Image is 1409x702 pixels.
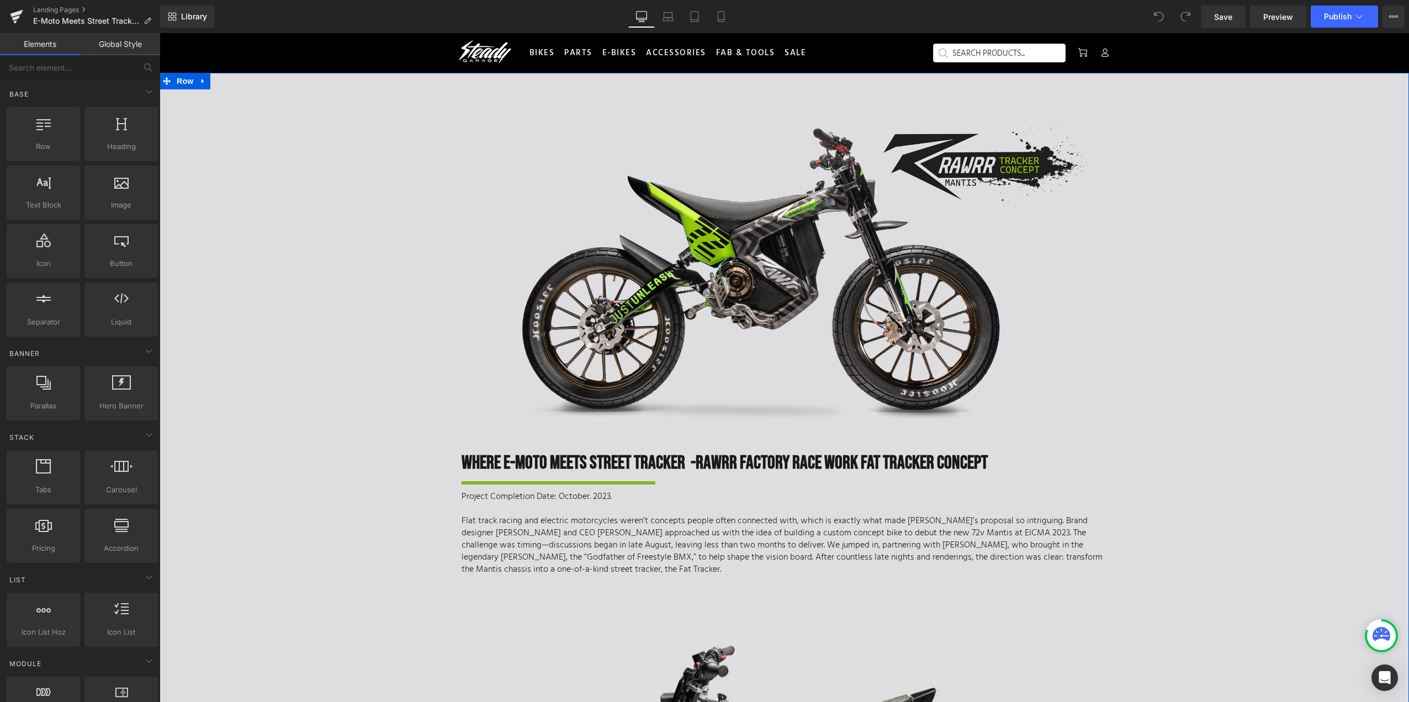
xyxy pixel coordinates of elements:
[1214,11,1232,23] span: Save
[88,543,155,554] span: Accordion
[14,40,36,56] span: Row
[80,33,160,55] a: Global Style
[10,543,77,554] span: Pricing
[681,6,708,28] a: Tablet
[10,400,77,412] span: Parallax
[1174,6,1196,28] button: Redo
[620,11,647,29] a: SALE
[486,15,547,25] span: ACCESSORIES
[302,482,948,543] p: Flat track racing and electric motorcycles weren’t concepts people often connected with, which is...
[370,15,395,25] span: BIKES
[88,484,155,496] span: Carousel
[8,89,30,99] span: Base
[1382,6,1405,28] button: More
[36,40,51,56] a: Expand / Collapse
[88,400,155,412] span: Hero Banner
[10,258,77,269] span: Icon
[1250,6,1306,28] a: Preview
[302,418,948,442] h1: Where E-MOTO MEETS Street TRACKer -
[88,316,155,328] span: Liquid
[33,17,139,25] span: E-Moto Meets Street Tracker - Rawrr Factory Race Work FAT TRACKER Concept
[10,316,77,328] span: Separator
[8,432,35,443] span: Stack
[774,10,906,29] input: SEARCH PRODUCTS...
[8,575,27,585] span: List
[1324,12,1352,21] span: Publish
[443,15,477,25] span: E-BIKES
[628,6,655,28] a: Desktop
[160,6,215,28] a: New Library
[88,141,155,152] span: Heading
[1148,6,1170,28] button: Undo
[655,6,681,28] a: Laptop
[708,6,734,28] a: Mobile
[8,348,41,359] span: Banner
[405,15,433,25] span: PARTS
[10,484,77,496] span: Tabs
[10,141,77,152] span: Row
[557,15,616,25] span: FAB & TOOLS
[10,199,77,211] span: Text Block
[400,11,438,29] a: PARTS
[1371,664,1398,691] div: Open Intercom Messenger
[88,626,155,638] span: Icon List
[181,12,207,22] span: Library
[1263,11,1293,23] span: Preview
[625,15,647,25] span: SALE
[88,258,155,269] span: Button
[552,11,621,29] a: FAB & TOOLS
[481,11,552,29] a: ACCESSORIES
[1311,6,1378,28] button: Publish
[438,11,482,29] a: E-BIKES
[10,626,77,638] span: Icon List Hoz
[33,6,160,14] a: Landing Pages
[302,458,948,470] p: Project Completion Date: October. 2023.
[363,11,400,29] a: BIKES
[536,418,828,441] span: Rawrr Factory Race Work fat tracker CONCEPT
[8,658,43,669] span: Module
[88,199,155,211] span: Image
